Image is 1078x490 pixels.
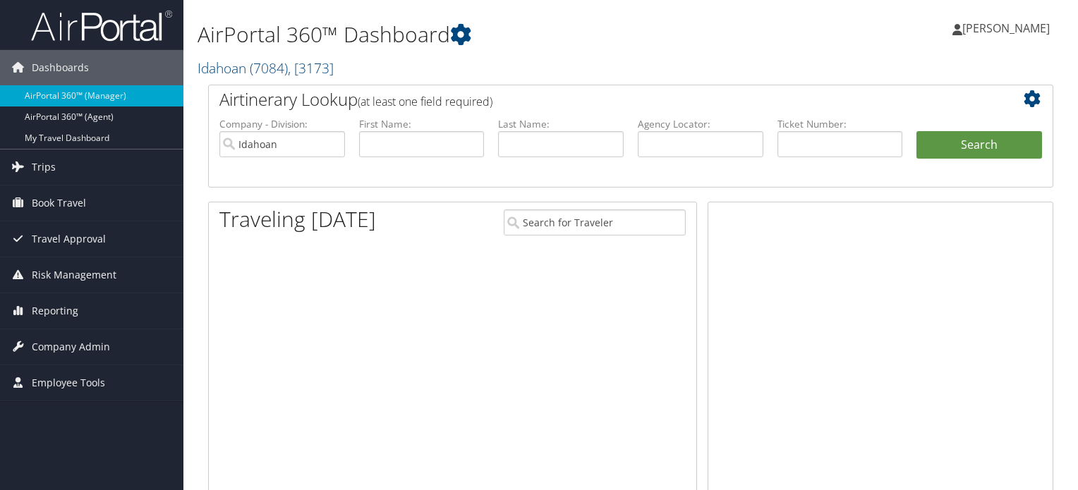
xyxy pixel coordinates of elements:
[952,7,1064,49] a: [PERSON_NAME]
[916,131,1042,159] button: Search
[219,204,376,234] h1: Traveling [DATE]
[358,94,492,109] span: (at least one field required)
[219,117,345,131] label: Company - Division:
[359,117,485,131] label: First Name:
[288,59,334,78] span: , [ 3173 ]
[32,365,105,400] span: Employee Tools
[198,59,334,78] a: Idahoan
[250,59,288,78] span: ( 7084 )
[32,221,106,257] span: Travel Approval
[198,20,775,49] h1: AirPortal 360™ Dashboard
[962,20,1050,36] span: [PERSON_NAME]
[219,87,971,111] h2: Airtinerary Lookup
[504,209,686,235] input: Search for Traveler
[32,257,116,293] span: Risk Management
[32,185,86,221] span: Book Travel
[498,117,624,131] label: Last Name:
[777,117,903,131] label: Ticket Number:
[32,50,89,85] span: Dashboards
[32,149,56,185] span: Trips
[32,329,110,365] span: Company Admin
[32,293,78,329] span: Reporting
[31,9,172,42] img: airportal-logo.png
[638,117,763,131] label: Agency Locator:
